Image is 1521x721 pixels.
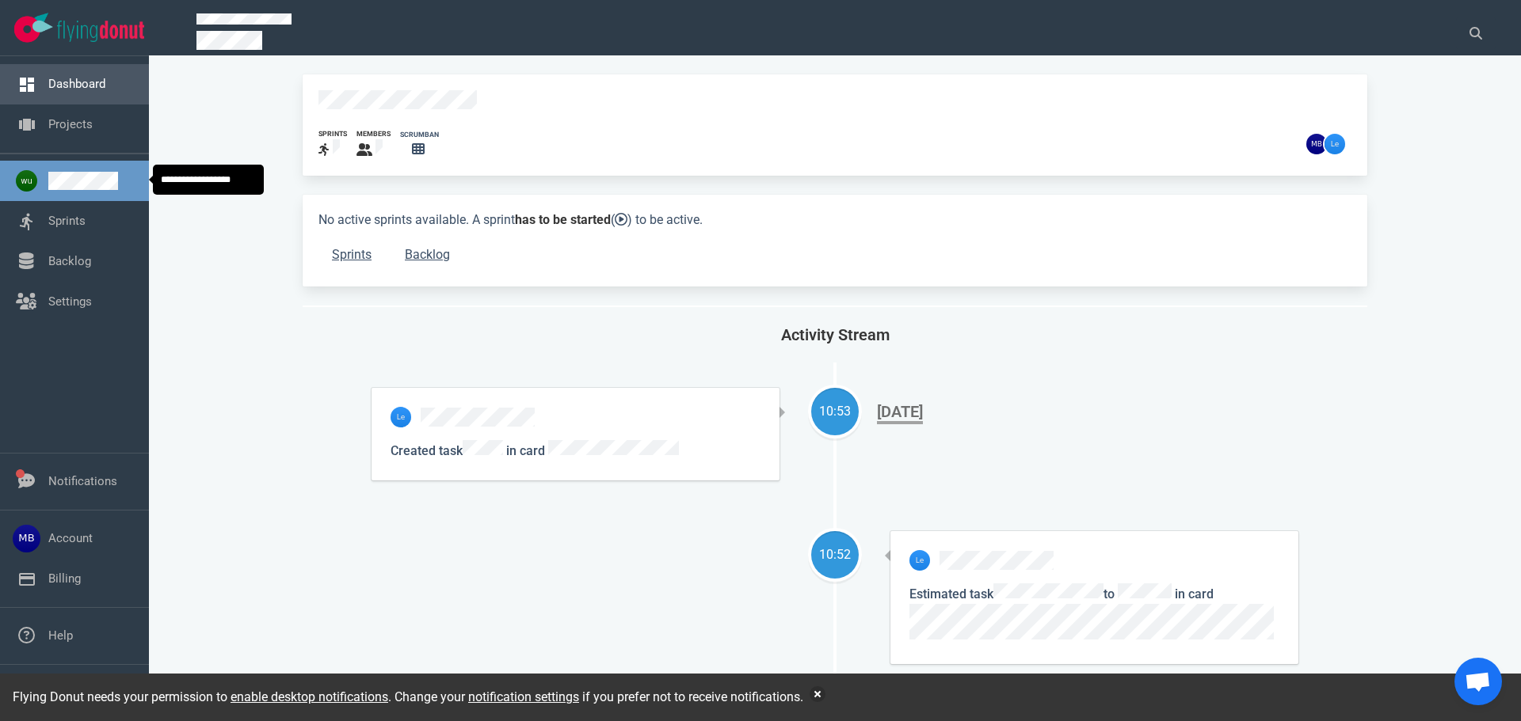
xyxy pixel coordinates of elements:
[391,440,760,461] p: Created task
[303,195,1367,287] div: No active sprints available.
[48,77,105,91] a: Dashboard
[781,325,890,344] span: Activity Stream
[48,117,93,131] a: Projects
[57,21,144,42] img: Flying Donut text logo
[469,212,703,227] span: A sprint ( ) to be active.
[909,586,1274,643] span: in card
[231,689,388,704] a: enable desktop notifications
[909,583,1279,646] p: Estimated task to
[48,531,93,545] a: Account
[1325,134,1345,154] img: 26
[48,294,92,309] a: Settings
[909,550,930,571] img: 26
[13,689,388,704] span: Flying Donut needs your permission to
[400,130,439,140] div: scrumban
[877,402,923,424] div: [DATE]
[318,129,347,160] a: sprints
[356,129,391,160] a: members
[1306,134,1327,154] img: 26
[468,689,579,704] a: notification settings
[318,129,347,139] div: sprints
[318,239,385,271] a: Sprints
[811,545,859,564] div: 10:52
[515,212,611,227] strong: has to be started
[48,214,86,228] a: Sprints
[503,443,679,458] span: in card
[391,239,463,271] a: Backlog
[356,129,391,139] div: members
[48,474,117,488] a: Notifications
[811,402,859,421] div: 10:53
[48,571,81,586] a: Billing
[391,407,411,427] img: 26
[48,254,91,268] a: Backlog
[48,628,73,643] a: Help
[388,689,803,704] span: . Change your if you prefer not to receive notifications.
[1454,658,1502,705] div: Open de chat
